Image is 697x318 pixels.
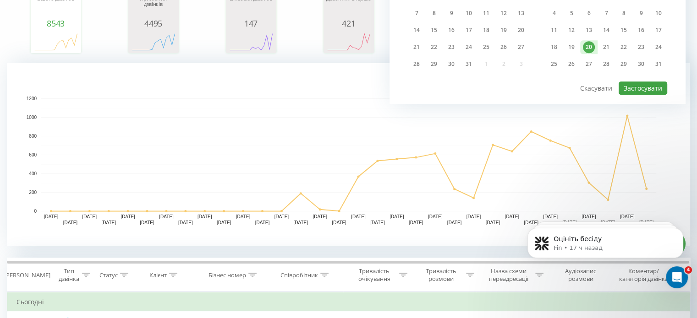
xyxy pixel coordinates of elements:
div: пт 11 лип 2025 р. [477,6,495,20]
div: 8 [428,7,440,19]
div: 29 [428,58,440,70]
div: 28 [411,58,423,70]
div: 27 [583,58,595,70]
div: 28 [600,58,612,70]
div: 17 [463,24,475,36]
div: [PERSON_NAME] [4,271,50,279]
div: 31 [653,58,664,70]
div: 25 [480,41,492,53]
svg: A chart. [131,28,176,55]
div: Бізнес номер [209,271,246,279]
div: 21 [600,41,612,53]
div: Тривалість очікування [351,267,397,283]
div: 10 [653,7,664,19]
div: вт 26 серп 2025 р. [563,57,580,71]
div: 8 [618,7,630,19]
div: сб 9 серп 2025 р. [632,6,650,20]
text: [DATE] [82,214,97,219]
div: вт 12 серп 2025 р. [563,23,580,37]
div: Тривалість розмови [418,267,464,283]
div: чт 24 лип 2025 р. [460,40,477,54]
div: 4495 [131,19,176,28]
div: сб 12 лип 2025 р. [495,6,512,20]
div: 30 [445,58,457,70]
svg: A chart. [228,28,274,55]
div: 421 [326,19,372,28]
div: сб 19 лип 2025 р. [495,23,512,37]
svg: A chart. [326,28,372,55]
div: 14 [600,24,612,36]
div: 18 [480,24,492,36]
div: нд 31 серп 2025 р. [650,57,667,71]
text: [DATE] [140,220,154,225]
div: 26 [565,58,577,70]
div: пн 28 лип 2025 р. [408,57,425,71]
div: 13 [583,24,595,36]
button: Скасувати [575,81,617,95]
button: Застосувати [619,81,667,95]
div: 7 [411,7,423,19]
div: Статус [99,271,118,279]
div: 16 [445,24,457,36]
div: 19 [498,24,510,36]
div: сб 23 серп 2025 р. [632,40,650,54]
iframe: Intercom notifications сообщение [514,209,697,293]
div: пт 29 серп 2025 р. [615,57,632,71]
div: сб 30 серп 2025 р. [632,57,650,71]
div: сб 16 серп 2025 р. [632,23,650,37]
text: [DATE] [313,214,327,219]
iframe: Intercom live chat [666,266,688,288]
div: 25 [548,58,560,70]
div: пт 15 серп 2025 р. [615,23,632,37]
div: 9 [635,7,647,19]
div: 15 [618,24,630,36]
div: чт 7 серп 2025 р. [598,6,615,20]
div: 9 [445,7,457,19]
div: вт 19 серп 2025 р. [563,40,580,54]
text: 400 [29,171,37,176]
div: пн 4 серп 2025 р. [545,6,563,20]
div: чт 17 лип 2025 р. [460,23,477,37]
div: пн 7 лип 2025 р. [408,6,425,20]
text: [DATE] [255,220,270,225]
div: 22 [428,41,440,53]
div: ср 30 лип 2025 р. [443,57,460,71]
div: 26 [498,41,510,53]
div: 24 [463,41,475,53]
text: 1200 [27,96,37,101]
text: 800 [29,134,37,139]
div: нд 20 лип 2025 р. [512,23,530,37]
div: пт 18 лип 2025 р. [477,23,495,37]
div: 147 [228,19,274,28]
div: нд 10 серп 2025 р. [650,6,667,20]
div: Тип дзвінка [58,267,79,283]
div: 14 [411,24,423,36]
text: [DATE] [370,220,385,225]
text: [DATE] [44,214,59,219]
div: 4 [548,7,560,19]
div: Співробітник [280,271,318,279]
div: пт 25 лип 2025 р. [477,40,495,54]
div: нд 24 серп 2025 р. [650,40,667,54]
svg: A chart. [7,63,690,246]
div: пт 22 серп 2025 р. [615,40,632,54]
div: Назва схеми переадресації [485,267,533,283]
div: ср 6 серп 2025 р. [580,6,598,20]
text: [DATE] [428,214,443,219]
text: [DATE] [236,214,251,219]
div: пт 8 серп 2025 р. [615,6,632,20]
text: [DATE] [63,220,78,225]
text: 1000 [27,115,37,120]
div: ср 9 лип 2025 р. [443,6,460,20]
div: ср 27 серп 2025 р. [580,57,598,71]
div: 12 [565,24,577,36]
div: 10 [463,7,475,19]
text: [DATE] [505,214,519,219]
text: [DATE] [159,214,174,219]
div: 15 [428,24,440,36]
div: вт 29 лип 2025 р. [425,57,443,71]
div: 6 [583,7,595,19]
